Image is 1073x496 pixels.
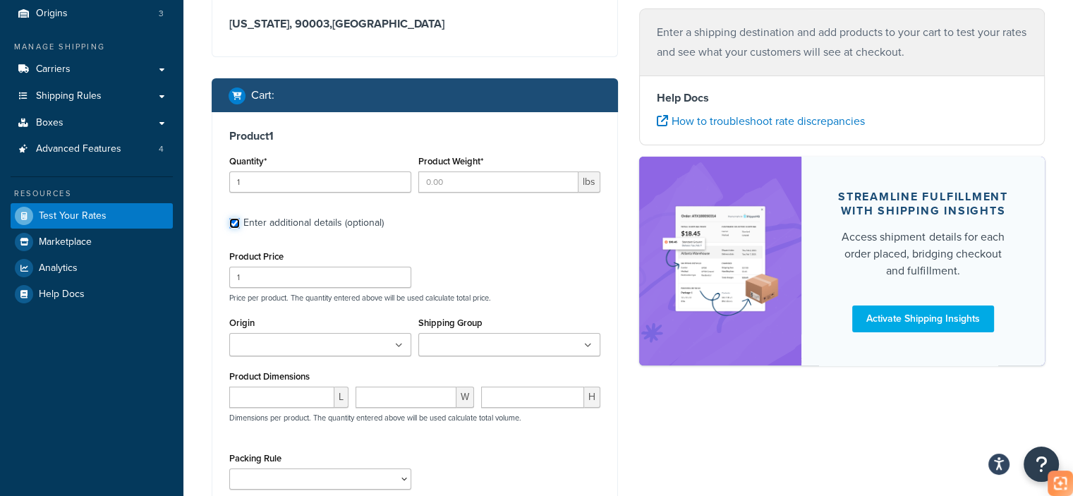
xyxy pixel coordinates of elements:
[39,262,78,274] span: Analytics
[11,1,173,27] a: Origins3
[657,113,865,129] a: How to troubleshoot rate discrepancies
[11,136,173,162] a: Advanced Features4
[1024,447,1059,482] button: Open Resource Center
[418,317,483,328] label: Shipping Group
[36,143,121,155] span: Advanced Features
[835,229,1011,279] div: Access shipment details for each order placed, bridging checkout and fulfillment.
[39,289,85,301] span: Help Docs
[852,306,994,332] a: Activate Shipping Insights
[11,188,173,200] div: Resources
[11,282,173,307] a: Help Docs
[11,203,173,229] a: Test Your Rates
[36,63,71,75] span: Carriers
[11,41,173,53] div: Manage Shipping
[11,110,173,136] a: Boxes
[334,387,348,408] span: L
[159,8,164,20] span: 3
[418,171,578,193] input: 0.00
[39,210,107,222] span: Test Your Rates
[660,178,780,344] img: feature-image-si-e24932ea9b9fcd0ff835db86be1ff8d589347e8876e1638d903ea230a36726be.png
[36,117,63,129] span: Boxes
[39,236,92,248] span: Marketplace
[657,90,1028,107] h4: Help Docs
[243,213,384,233] div: Enter additional details (optional)
[251,89,274,102] h2: Cart :
[229,129,600,143] h3: Product 1
[11,56,173,83] a: Carriers
[11,255,173,281] a: Analytics
[229,453,281,464] label: Packing Rule
[418,156,483,167] label: Product Weight*
[226,293,604,303] p: Price per product. The quantity entered above will be used calculate total price.
[11,1,173,27] li: Origins
[11,229,173,255] a: Marketplace
[36,8,68,20] span: Origins
[159,143,164,155] span: 4
[578,171,600,193] span: lbs
[229,218,240,229] input: Enter additional details (optional)
[36,90,102,102] span: Shipping Rules
[11,136,173,162] li: Advanced Features
[229,171,411,193] input: 0.0
[229,371,310,382] label: Product Dimensions
[11,83,173,109] a: Shipping Rules
[657,23,1028,62] p: Enter a shipping destination and add products to your cart to test your rates and see what your c...
[835,190,1011,218] div: Streamline Fulfillment with Shipping Insights
[456,387,474,408] span: W
[226,413,521,423] p: Dimensions per product. The quantity entered above will be used calculate total volume.
[229,317,255,328] label: Origin
[229,251,284,262] label: Product Price
[229,17,600,31] h3: [US_STATE], 90003 , [GEOGRAPHIC_DATA]
[229,156,267,167] label: Quantity*
[584,387,600,408] span: H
